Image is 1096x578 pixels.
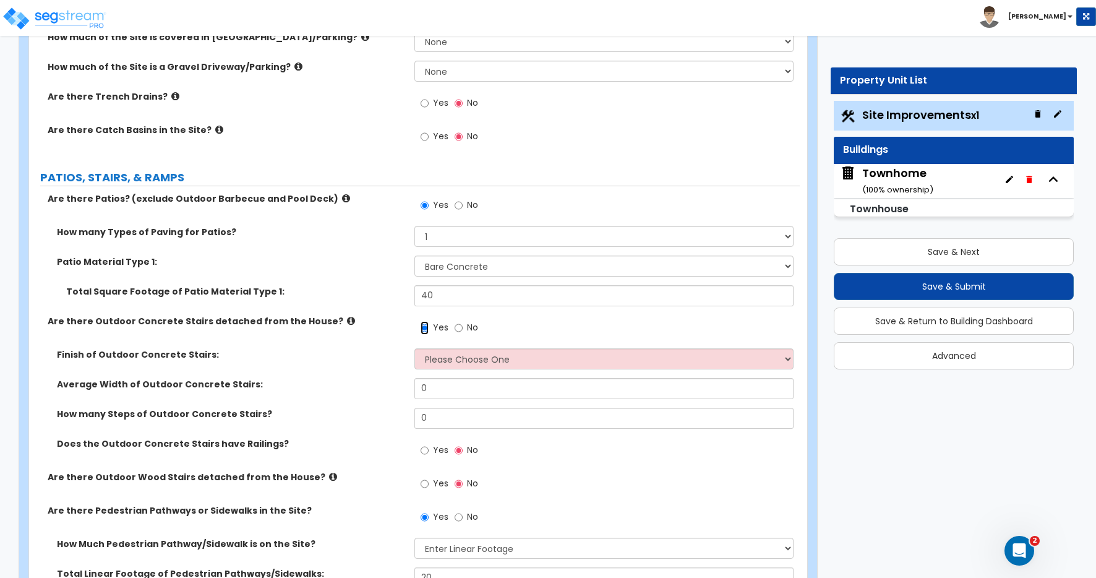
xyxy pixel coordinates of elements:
[467,477,478,490] span: No
[421,97,429,110] input: Yes
[862,184,933,196] small: ( 100 % ownership)
[48,31,405,43] label: How much of the Site is covered in [GEOGRAPHIC_DATA]/Parking?
[48,90,405,103] label: Are there Trench Drains?
[862,107,979,123] span: Site Improvements
[361,32,369,41] i: click for more info!
[57,538,405,550] label: How Much Pedestrian Pathway/Sidewalk is on the Site?
[834,273,1074,300] button: Save & Submit
[421,199,429,212] input: Yes
[455,511,463,524] input: No
[433,130,448,142] span: Yes
[421,130,429,144] input: Yes
[48,471,405,483] label: Are there Outdoor Wood Stairs detached from the House?
[215,125,223,134] i: click for more info!
[433,477,448,490] span: Yes
[455,477,463,491] input: No
[347,316,355,326] i: click for more info!
[840,165,856,181] img: building.svg
[342,194,350,203] i: click for more info!
[48,61,405,73] label: How much of the Site is a Gravel Driveway/Parking?
[48,124,405,136] label: Are there Catch Basins in the Site?
[40,170,800,186] label: PATIOS, STAIRS, & RAMPS
[850,202,909,216] small: Townhouse
[57,348,405,361] label: Finish of Outdoor Concrete Stairs:
[2,6,107,31] img: logo_pro_r.png
[433,444,448,456] span: Yes
[467,130,478,142] span: No
[48,192,405,205] label: Are there Patios? (exclude Outdoor Barbecue and Pool Deck)
[329,472,337,481] i: click for more info!
[421,321,429,335] input: Yes
[421,444,429,457] input: Yes
[978,6,1000,28] img: avatar.png
[840,74,1068,88] div: Property Unit List
[57,378,405,390] label: Average Width of Outdoor Concrete Stairs:
[834,308,1074,335] button: Save & Return to Building Dashboard
[433,321,448,334] span: Yes
[455,199,463,212] input: No
[840,165,933,197] span: Townhome
[467,199,478,211] span: No
[840,108,856,124] img: Construction.png
[843,143,1064,157] div: Buildings
[862,165,933,197] div: Townhome
[421,511,429,524] input: Yes
[467,97,478,109] span: No
[57,438,405,450] label: Does the Outdoor Concrete Stairs have Railings?
[433,97,448,109] span: Yes
[421,477,429,491] input: Yes
[467,321,478,334] span: No
[455,130,463,144] input: No
[971,109,979,122] small: x1
[57,408,405,420] label: How many Steps of Outdoor Concrete Stairs?
[455,444,463,457] input: No
[57,226,405,238] label: How many Types of Paving for Patios?
[467,511,478,523] span: No
[433,511,448,523] span: Yes
[294,62,302,71] i: click for more info!
[57,256,405,268] label: Patio Material Type 1:
[1004,536,1034,566] iframe: Intercom live chat
[834,238,1074,265] button: Save & Next
[455,97,463,110] input: No
[1030,536,1040,546] span: 2
[467,444,478,456] span: No
[48,315,405,327] label: Are there Outdoor Concrete Stairs detached from the House?
[171,92,179,101] i: click for more info!
[834,342,1074,369] button: Advanced
[455,321,463,335] input: No
[1008,12,1066,21] b: [PERSON_NAME]
[48,504,405,517] label: Are there Pedestrian Pathways or Sidewalks in the Site?
[433,199,448,211] span: Yes
[66,285,405,298] label: Total Square Footage of Patio Material Type 1:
